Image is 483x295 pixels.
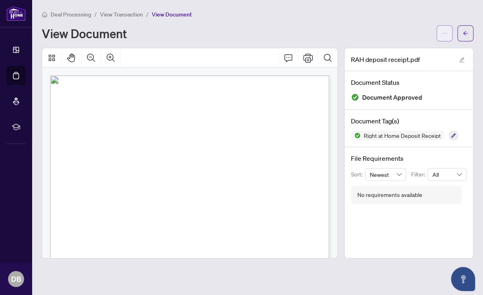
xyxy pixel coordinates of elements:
[42,27,127,40] h1: View Document
[432,168,462,180] span: All
[351,131,361,140] img: Status Icon
[463,31,468,36] span: arrow-left
[351,55,420,64] span: RAH deposit receipt.pdf
[351,170,365,179] p: Sort:
[351,154,467,163] h4: File Requirements
[94,10,97,19] li: /
[357,191,422,199] div: No requirements available
[362,92,422,103] span: Document Approved
[146,10,149,19] li: /
[6,6,26,21] img: logo
[100,11,143,18] span: View Transaction
[351,116,467,126] h4: Document Tag(s)
[370,168,402,180] span: Newest
[351,93,359,101] img: Document Status
[459,57,465,63] span: edit
[442,31,447,36] span: ellipsis
[152,11,192,18] span: View Document
[51,11,91,18] span: Deal Processing
[451,267,475,291] button: Open asap
[351,78,467,87] h4: Document Status
[361,133,444,138] span: Right at Home Deposit Receipt
[411,170,427,179] p: Filter:
[42,12,47,17] span: home
[11,273,21,285] span: DB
